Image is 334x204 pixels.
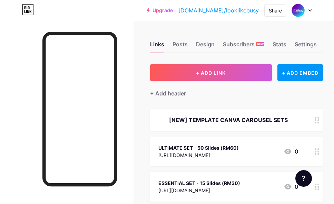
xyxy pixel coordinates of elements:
span: + ADD LINK [196,70,226,76]
span: NEW [257,42,264,46]
div: Stats [273,40,286,53]
div: Subscribers [223,40,264,53]
div: + Add header [150,89,186,98]
div: 0 [284,147,298,156]
div: Share [269,7,282,14]
div: Design [196,40,215,53]
div: [URL][DOMAIN_NAME] [158,187,240,194]
img: looklikebusy [292,4,305,17]
div: ESSENTIAL SET - 15 Slides (RM30) [158,179,240,187]
div: [NEW] TEMPLATE CANVA CAROUSEL SETS [158,116,298,124]
div: Settings [295,40,317,53]
div: + ADD EMBED [277,64,323,81]
div: Posts [173,40,188,53]
div: 0 [284,183,298,191]
div: Links [150,40,164,53]
a: [DOMAIN_NAME]/looklikebusy [178,6,259,15]
button: + ADD LINK [150,64,272,81]
div: [URL][DOMAIN_NAME] [158,151,239,159]
a: Upgrade [147,8,173,13]
div: ULTIMATE SET - 50 Slides (RM60) [158,144,239,151]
